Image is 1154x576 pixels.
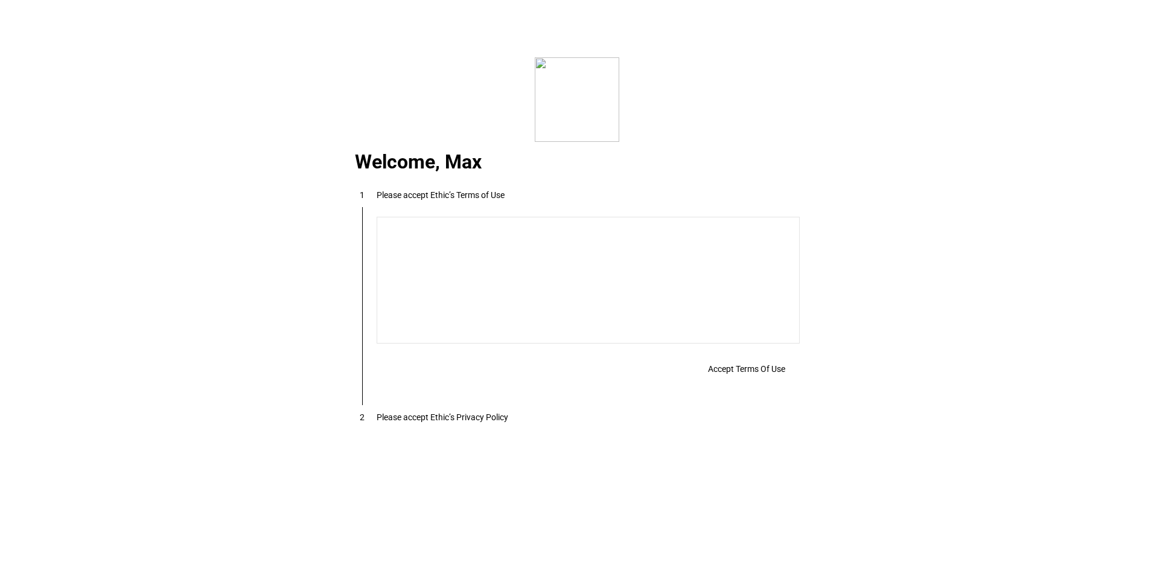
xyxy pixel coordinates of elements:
span: 1 [360,190,365,200]
div: Welcome, Max [340,156,814,170]
div: Please accept Ethic’s Terms of Use [377,190,505,200]
div: Please accept Ethic’s Privacy Policy [377,412,508,422]
span: 2 [360,412,365,422]
img: corporate.svg [535,57,619,142]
